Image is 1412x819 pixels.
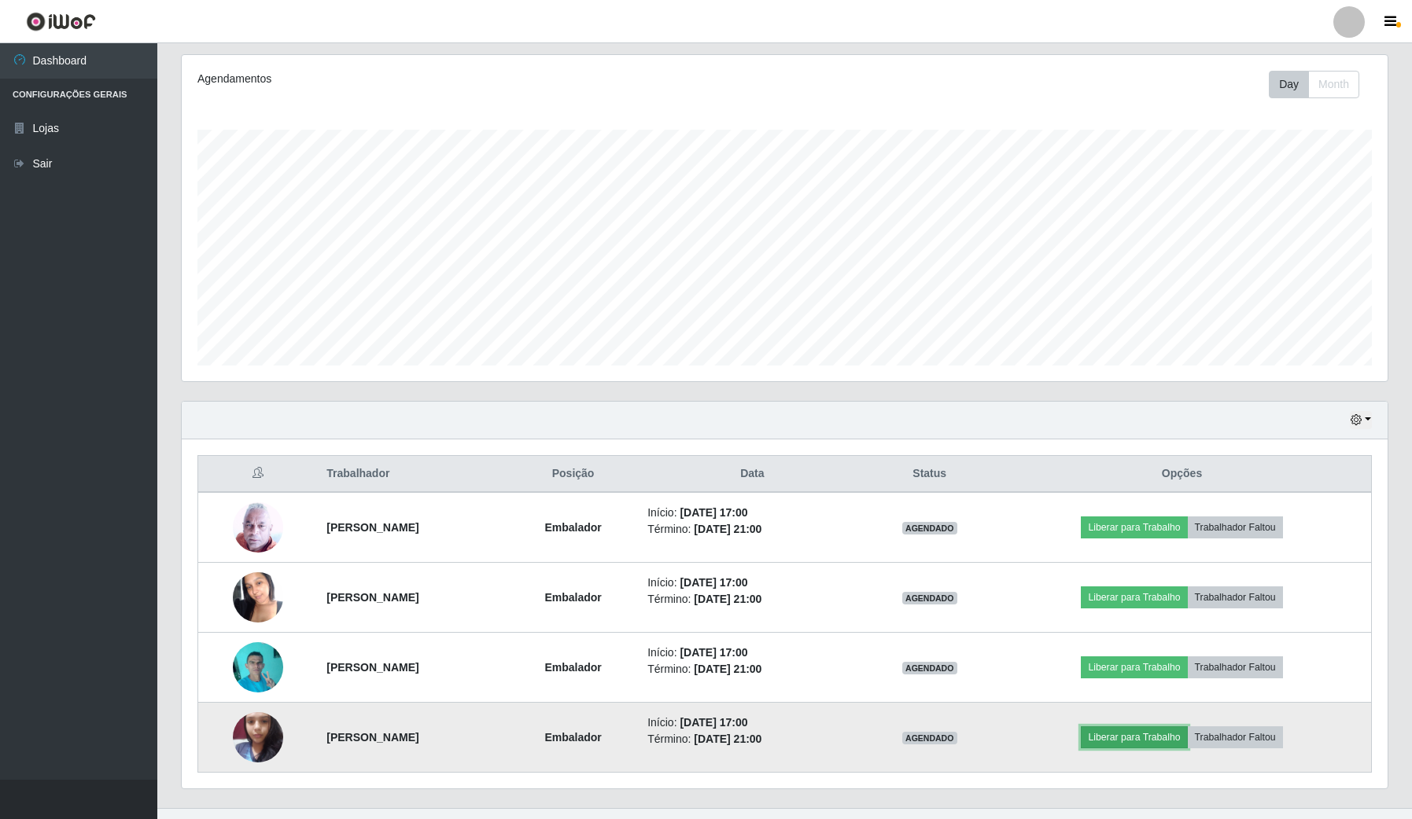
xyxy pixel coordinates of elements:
[233,501,283,553] img: 1702413262661.jpeg
[197,71,673,87] div: Agendamentos
[233,564,283,630] img: 1754158963316.jpeg
[647,521,857,538] li: Término:
[1269,71,1309,98] button: Day
[647,505,857,521] li: Início:
[1308,71,1359,98] button: Month
[1081,516,1187,538] button: Liberar para Trabalho
[326,661,418,674] strong: [PERSON_NAME]
[902,592,957,604] span: AGENDADO
[680,576,747,589] time: [DATE] 17:00
[647,714,857,731] li: Início:
[647,661,857,678] li: Término:
[544,521,601,534] strong: Embalador
[1188,726,1283,748] button: Trabalhador Faltou
[902,732,957,744] span: AGENDADO
[1269,71,1359,98] div: First group
[694,593,761,605] time: [DATE] 21:00
[544,591,601,604] strong: Embalador
[544,731,601,744] strong: Embalador
[638,456,866,493] th: Data
[902,522,957,534] span: AGENDADO
[1188,516,1283,538] button: Trabalhador Faltou
[1188,586,1283,608] button: Trabalhador Faltou
[508,456,638,493] th: Posição
[233,703,283,770] img: 1737943113754.jpeg
[680,646,747,659] time: [DATE] 17:00
[866,456,993,493] th: Status
[694,663,761,675] time: [DATE] 21:00
[694,733,761,745] time: [DATE] 21:00
[647,591,857,608] li: Término:
[680,716,747,729] time: [DATE] 17:00
[902,662,957,674] span: AGENDADO
[647,645,857,661] li: Início:
[1081,726,1187,748] button: Liberar para Trabalho
[544,661,601,674] strong: Embalador
[647,731,857,747] li: Término:
[694,523,761,535] time: [DATE] 21:00
[680,506,747,519] time: [DATE] 17:00
[317,456,508,493] th: Trabalhador
[1188,656,1283,678] button: Trabalhador Faltou
[1081,586,1187,608] button: Liberar para Trabalho
[993,456,1371,493] th: Opções
[326,731,418,744] strong: [PERSON_NAME]
[326,521,418,534] strong: [PERSON_NAME]
[233,634,283,700] img: 1699884729750.jpeg
[1269,71,1372,98] div: Toolbar with button groups
[26,12,96,31] img: CoreUI Logo
[1081,656,1187,678] button: Liberar para Trabalho
[326,591,418,604] strong: [PERSON_NAME]
[647,575,857,591] li: Início:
